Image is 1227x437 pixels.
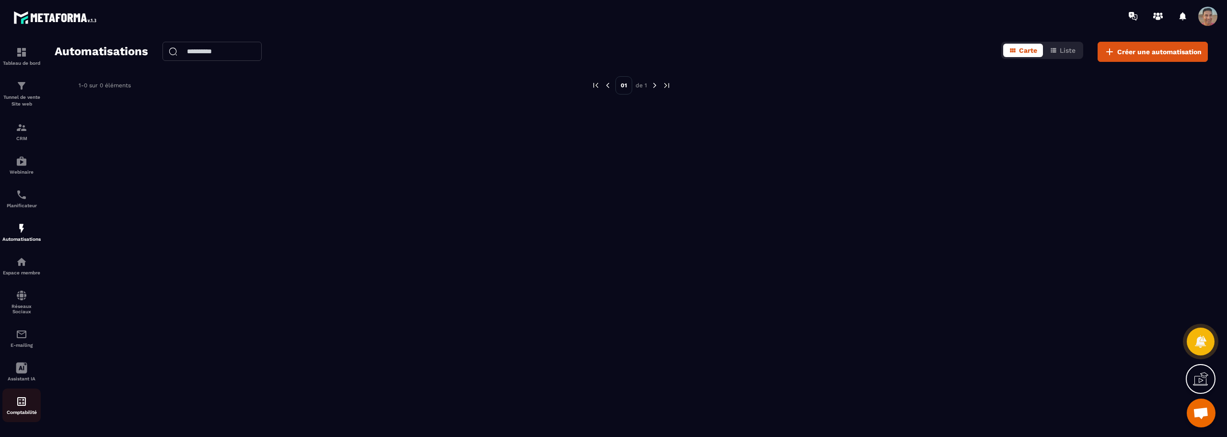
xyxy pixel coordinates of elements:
a: social-networksocial-networkRéseaux Sociaux [2,283,41,321]
p: Planificateur [2,203,41,208]
img: formation [16,47,27,58]
a: formationformationTunnel de vente Site web [2,73,41,115]
img: logo [13,9,100,26]
a: accountantaccountantComptabilité [2,389,41,422]
img: formation [16,122,27,133]
img: social-network [16,290,27,301]
p: E-mailing [2,343,41,348]
a: formationformationTableau de bord [2,39,41,73]
p: Assistant IA [2,376,41,381]
span: Carte [1019,47,1037,54]
img: accountant [16,396,27,407]
p: Automatisations [2,236,41,242]
div: Ouvrir le chat [1187,399,1215,427]
span: Créer une automatisation [1117,47,1202,57]
img: next [650,81,659,90]
a: automationsautomationsWebinaire [2,148,41,182]
a: automationsautomationsEspace membre [2,249,41,283]
a: emailemailE-mailing [2,321,41,355]
img: email [16,329,27,340]
span: Liste [1060,47,1076,54]
p: Tableau de bord [2,60,41,66]
p: Comptabilité [2,410,41,415]
p: Réseaux Sociaux [2,304,41,314]
img: automations [16,223,27,234]
img: next [662,81,671,90]
p: Webinaire [2,169,41,175]
h2: Automatisations [55,42,148,62]
a: Assistant IA [2,355,41,389]
button: Créer une automatisation [1098,42,1208,62]
p: 1-0 sur 0 éléments [79,82,131,89]
p: Tunnel de vente Site web [2,94,41,107]
img: scheduler [16,189,27,201]
img: formation [16,80,27,92]
img: automations [16,155,27,167]
a: schedulerschedulerPlanificateur [2,182,41,215]
button: Carte [1003,44,1043,57]
img: prev [603,81,612,90]
img: automations [16,256,27,268]
img: prev [591,81,600,90]
p: Espace membre [2,270,41,275]
p: 01 [615,76,632,94]
a: automationsautomationsAutomatisations [2,215,41,249]
a: formationformationCRM [2,115,41,148]
p: CRM [2,136,41,141]
button: Liste [1044,44,1081,57]
p: de 1 [636,82,647,89]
